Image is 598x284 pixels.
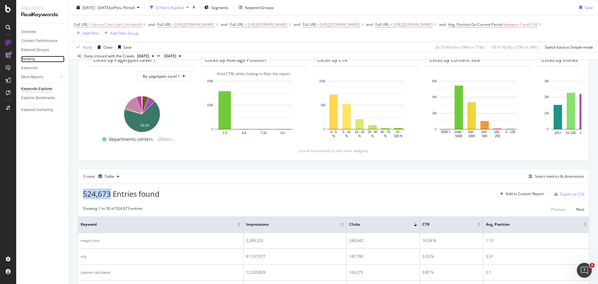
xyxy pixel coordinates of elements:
text: 11+ [280,131,286,135]
span: Full URL [74,22,88,27]
text: 4-6 [242,131,247,135]
text: 16-50 [580,131,588,135]
div: Previous [551,207,566,212]
div: calorie calculator [81,270,241,275]
span: vs [157,53,162,58]
svg: A chart. [93,93,190,133]
span: vs Prev. Period [110,5,135,10]
div: Switch back to Simple mode [545,44,593,50]
button: Switch back to Simple mode [542,42,593,52]
span: ≠ [172,22,174,27]
text: 10M [319,79,325,83]
button: By: pagetypes Level 1 [137,71,190,81]
button: Previous [551,206,566,213]
div: 81,107,977 [246,254,344,259]
svg: A chart. [205,78,302,138]
text: 70 - [396,130,401,134]
div: 0.23 % [422,254,481,259]
text: 51-100 [566,131,576,135]
text: 250 [495,134,500,138]
a: Keyword Sampling [21,107,64,113]
button: 6 Filters Applied [147,2,191,12]
span: Full URL [230,22,244,27]
span: Impressions [246,222,332,227]
div: and [221,22,227,27]
span: Segments [211,5,229,10]
span: 1 [590,263,595,268]
div: Explorer Bookmarks [21,95,55,101]
button: Apply [74,42,92,52]
text: 0 [547,128,549,131]
a: More Reports [21,74,58,80]
div: mayo clinic [81,238,241,243]
text: 20M [207,79,213,83]
button: Clear [95,42,113,52]
div: 1.13 [486,238,586,243]
a: Explorer Bookmarks [21,95,64,101]
text: 1000 [468,134,475,138]
a: Keywords [21,65,64,71]
text: 0 [323,128,325,131]
text: 0 - 100 [505,130,515,134]
div: Add Filter [83,30,99,36]
div: Table [105,175,114,178]
a: Ranking [21,56,64,62]
text: 5000 + [441,130,451,134]
text: % [384,134,387,138]
span: [URL][DOMAIN_NAME] [393,20,433,29]
svg: A chart. [430,78,527,138]
button: Segments [202,2,231,12]
div: Add Filter Group [110,30,139,36]
button: Next [576,206,584,213]
div: Keyword Sampling [21,107,53,113]
div: (scroll horizontally to see more widgets) [86,148,581,153]
span: 524,673 Entries found [83,189,159,199]
text: 0 [211,128,213,131]
span: [URL][DOMAIN_NAME] [320,20,360,29]
div: n/a [81,254,241,259]
span: between [504,22,519,27]
span: CTR [422,222,468,227]
div: and [294,22,300,27]
div: Next [576,207,584,212]
div: Keyword Groups [21,47,49,53]
text: 20 - 40 [368,130,377,134]
button: Add Filter Group [102,29,139,37]
span: ≠ [244,22,247,27]
span: Avg. Position [486,222,574,227]
button: Keyword Groups [236,2,276,12]
span: Keyword [81,222,228,227]
text: 66.5% [141,124,149,128]
div: Export as CSV [560,191,584,197]
text: % [371,134,374,138]
span: By: pagetypes Level 1 [143,74,180,79]
button: [DATE] [135,52,157,60]
text: 0 - 5 [330,130,337,134]
text: 6M [432,79,437,83]
button: and [366,22,373,27]
text: 40 - 70 [381,130,391,134]
div: Hold CTRL while clicking to filter the report. [205,71,302,76]
a: Keyword Groups [21,47,64,53]
div: Apply [83,44,92,50]
div: 0.87 % [422,270,481,275]
span: 2025 Sep. 24th [137,53,149,59]
button: Add to Custom Report [497,189,544,199]
div: RealKeywords [21,11,64,18]
button: and [221,22,227,27]
span: [DATE] - [DATE] [83,5,110,10]
span: (/es-es/|/es/|/ar/|/zh-hans/) [92,20,142,29]
div: 248,442 [349,238,417,243]
button: and [148,22,155,27]
button: Select metrics & dimensions [526,173,584,180]
div: Keyword Groups [245,5,274,10]
div: 43.41 % URLs ( 15K on 34K ) [492,44,537,50]
div: 3.31 [486,254,586,259]
div: 12,520,829 [246,270,344,275]
button: [DATE] - [DATE]vsPrev. Period [74,2,142,12]
div: Keywords [21,65,38,71]
button: Save [116,42,132,52]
